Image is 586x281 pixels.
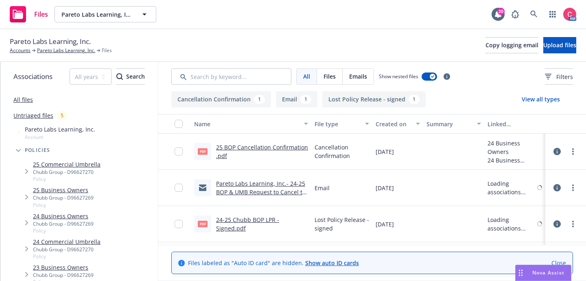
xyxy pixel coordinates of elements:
input: Select all [175,120,183,128]
button: Email [276,91,317,108]
div: 1 [254,95,265,104]
button: SearchSearch [116,68,145,85]
span: Nova Assist [532,269,564,276]
a: Report a Bug [507,6,523,22]
a: 24 Business Owners [33,212,94,220]
span: Pareto Labs Learning, Inc. [25,125,95,134]
input: Toggle Row Selected [175,184,183,192]
span: Filters [545,72,573,81]
button: Lost Policy Release - signed [322,91,426,108]
button: Cancellation Confirmation [171,91,271,108]
button: View all types [509,91,573,108]
span: Files [102,47,112,54]
span: Cancellation Confirmation [315,143,369,160]
a: Untriaged files [13,111,53,120]
button: Nova Assist [515,265,571,281]
a: Files [7,3,51,26]
button: Created on [372,114,423,134]
span: [DATE] [376,147,394,156]
span: Policy [33,202,94,209]
span: All [303,72,310,81]
button: File type [311,114,372,134]
svg: Search [116,73,123,80]
div: Name [194,120,299,128]
a: more [568,219,578,229]
span: Files [34,11,48,18]
span: Policy [33,253,101,260]
button: Copy logging email [485,37,538,53]
a: 25 Business Owners [33,186,94,194]
button: Filters [545,68,573,85]
div: 1 [409,95,420,104]
div: Chubb Group - D96627269 [33,194,94,201]
a: 24 Commercial Umbrella [33,237,101,246]
a: 23 Business Owners [33,263,94,272]
button: Linked associations [484,114,545,134]
div: Chubb Group - D96627270 [33,169,101,176]
span: Files [324,72,336,81]
span: pdf [198,148,208,154]
button: Summary [423,114,484,134]
div: Loading associations... [488,179,536,196]
span: Pareto Labs Learning, Inc. [10,36,91,47]
input: Search by keyword... [171,68,291,85]
div: Summary [426,120,472,128]
div: Search [116,69,145,84]
span: Email [315,184,330,192]
a: Close [551,259,566,267]
span: Policy [33,176,101,182]
a: more [568,183,578,193]
div: 24 Business Owners [488,139,542,156]
a: All files [13,96,33,103]
span: Files labeled as "Auto ID card" are hidden. [188,259,359,267]
span: Lost Policy Release - signed [315,215,369,233]
input: Toggle Row Selected [175,147,183,156]
span: [DATE] [376,184,394,192]
a: Accounts [10,47,31,54]
a: 25 Commercial Umbrella [33,160,101,169]
button: Pareto Labs Learning, Inc. [55,6,156,22]
a: more [568,147,578,156]
div: File type [315,120,360,128]
div: Chubb Group - D96627269 [33,220,94,227]
span: Policy [33,227,94,234]
button: Name [191,114,311,134]
div: Drag to move [516,265,526,281]
span: Policies [25,148,50,153]
span: Copy logging email [485,41,538,49]
div: Created on [376,120,411,128]
img: photo [563,8,576,21]
span: pdf [198,221,208,227]
span: Upload files [543,41,576,49]
span: Emails [349,72,367,81]
span: Account [25,134,95,140]
a: Pareto Labs Learning, Inc. [37,47,95,54]
a: 24-25 Chubb BOP LPR - Signed.pdf [216,216,279,232]
span: Show nested files [379,73,418,80]
a: Search [526,6,542,22]
div: 24 Business Owners [488,156,542,165]
span: Pareto Labs Learning, Inc. [61,10,132,19]
span: Associations [13,71,52,82]
div: Loading associations... [488,215,536,233]
div: 20 [497,8,505,15]
div: 5 [57,111,68,120]
a: Show auto ID cards [305,259,359,267]
div: 1 [300,95,311,104]
a: 25 BOP Cancellation Confirmation .pdf [216,143,308,160]
a: Switch app [544,6,561,22]
a: Pareto Labs Learning, Inc.- 24-25 BOP & UMB Request to Cancel to Chubb [216,180,306,204]
div: Chubb Group - D96627270 [33,246,101,253]
span: Filters [556,72,573,81]
div: Linked associations [488,120,542,128]
input: Toggle Row Selected [175,220,183,228]
span: [DATE] [376,220,394,228]
button: Upload files [543,37,576,53]
div: Chubb Group - D96627269 [33,272,94,279]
